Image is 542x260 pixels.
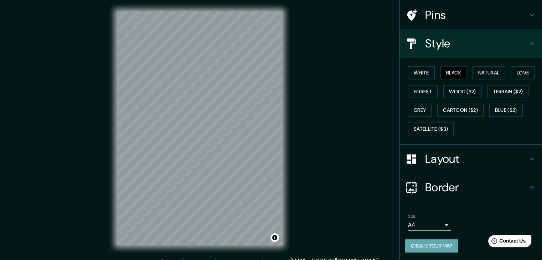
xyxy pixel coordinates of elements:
h4: Border [425,180,528,194]
h4: Layout [425,152,528,166]
h4: Style [425,36,528,51]
div: Pins [399,1,542,29]
div: Style [399,29,542,58]
iframe: Help widget launcher [479,232,534,252]
div: A4 [408,219,451,231]
div: Layout [399,145,542,173]
button: Love [511,66,535,79]
button: Natural [473,66,505,79]
button: White [408,66,435,79]
div: Border [399,173,542,202]
button: Wood ($2) [443,85,482,98]
button: Cartoon ($2) [437,104,484,117]
button: Satellite ($3) [408,123,454,136]
button: Toggle attribution [270,233,279,242]
h4: Pins [425,8,528,22]
button: Blue ($2) [489,104,523,117]
button: Terrain ($2) [487,85,529,98]
canvas: Map [117,11,283,245]
button: Create your map [405,239,458,253]
button: Grey [408,104,432,117]
label: Size [408,213,415,219]
button: Black [440,66,467,79]
button: Forest [408,85,438,98]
